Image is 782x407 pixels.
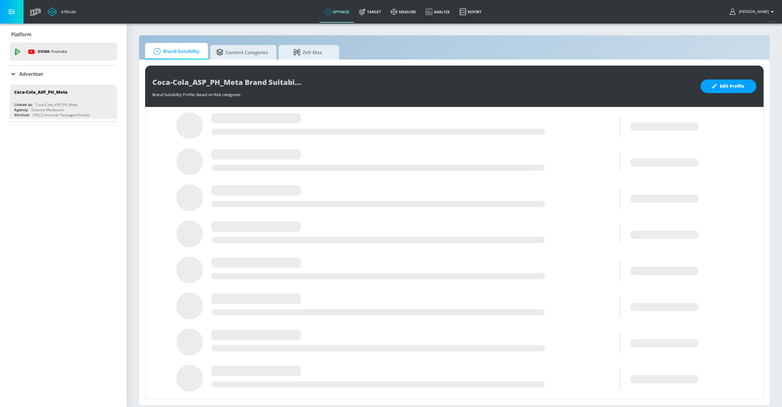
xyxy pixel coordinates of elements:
[730,8,776,15] button: [PERSON_NAME]
[354,1,386,23] a: Target
[10,85,117,119] div: Coca-Cola_ASP_PH_MetaLinked as:Coca-Cola_ASP_PH_MetaAgency:Essence MediacomVertical:CPG (Consumer...
[48,7,76,16] a: Atrium
[11,31,31,38] p: Platform
[455,1,486,23] a: Report
[152,89,695,97] div: Brand Suitability Profile: Based on Risk categories
[285,45,331,60] span: Zefr Max
[14,102,33,107] div: Linked as:
[421,1,455,23] a: Analyze
[713,82,744,90] span: Edit Profile
[31,107,64,112] div: Essence Mediacom
[14,89,68,95] div: Coca-Cola_ASP_PH_Meta
[768,20,776,23] span: v 4.24.0
[36,102,78,107] div: Coca-Cola_ASP_PH_Meta
[14,112,30,118] div: Vertical:
[10,43,117,61] div: DV360: Youtube
[151,44,199,59] span: Brand Suitability
[51,48,67,55] p: Youtube
[216,45,268,60] span: Content Categories
[10,66,117,82] div: Advertiser
[38,48,67,55] p: DV360:
[19,71,43,77] p: Advertiser
[59,9,76,15] div: Atrium
[319,1,354,23] a: optimize
[701,79,756,93] button: Edit Profile
[33,112,90,118] div: CPG (Consumer Packaged Goods)
[386,1,421,23] a: measure
[10,26,117,43] div: Platform
[14,107,28,112] div: Agency:
[736,10,769,14] span: login as: shannon.belforti@zefr.com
